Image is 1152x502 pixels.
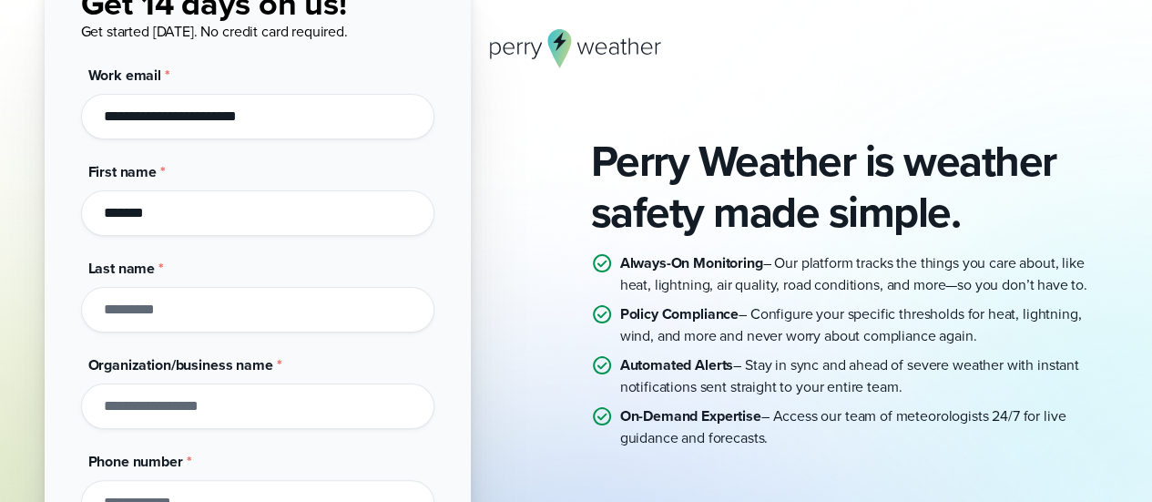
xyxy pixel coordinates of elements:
[620,303,739,324] strong: Policy Compliance
[88,161,157,182] span: First name
[620,354,734,375] strong: Automated Alerts
[88,354,273,375] span: Organization/business name
[88,65,161,86] span: Work email
[620,354,1108,398] p: – Stay in sync and ahead of severe weather with instant notifications sent straight to your entir...
[620,303,1108,347] p: – Configure your specific thresholds for heat, lightning, wind, and more and never worry about co...
[81,21,348,42] span: Get started [DATE]. No credit card required.
[620,405,1108,449] p: – Access our team of meteorologists 24/7 for live guidance and forecasts.
[620,252,763,273] strong: Always-On Monitoring
[88,451,183,472] span: Phone number
[591,136,1108,238] h2: Perry Weather is weather safety made simple.
[88,258,156,279] span: Last name
[620,252,1108,296] p: – Our platform tracks the things you care about, like heat, lightning, air quality, road conditio...
[620,405,761,426] strong: On-Demand Expertise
